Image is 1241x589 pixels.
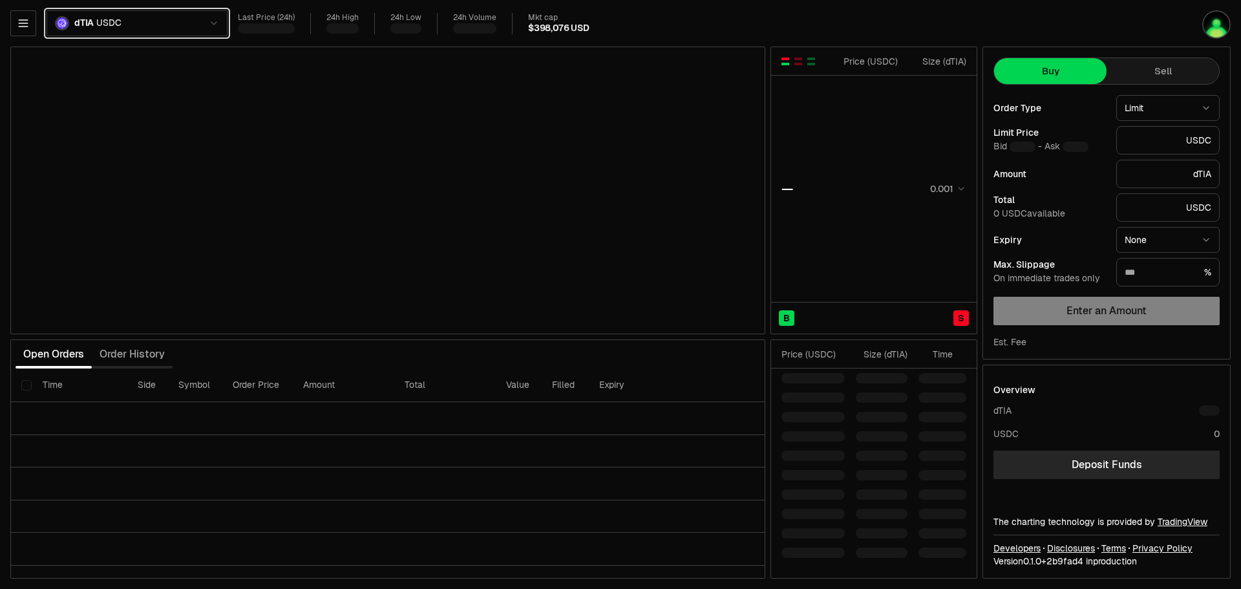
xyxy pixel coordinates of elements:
span: Ask [1045,141,1088,153]
button: None [1116,227,1220,253]
img: KeplrLedger [1204,12,1229,37]
a: TradingView [1158,516,1207,528]
span: B [783,312,790,325]
div: Price ( USDC ) [781,348,845,361]
div: Size ( dTIA ) [909,55,966,68]
div: USDC [1116,193,1220,222]
a: Developers [993,542,1041,555]
button: Show Buy and Sell Orders [780,56,790,67]
th: Side [127,369,168,402]
div: Size ( dTIA ) [856,348,907,361]
button: Order History [92,341,173,367]
div: The charting technology is provided by [993,515,1220,528]
th: Amount [293,369,394,402]
div: 24h High [326,13,359,23]
div: USDC [1116,126,1220,155]
th: Time [32,369,127,402]
button: Buy [994,58,1107,84]
div: Max. Slippage [993,260,1106,269]
th: Expiry [589,369,680,402]
th: Order Price [222,369,293,402]
a: Disclosures [1047,542,1095,555]
img: dTIA Logo [56,17,68,29]
th: Symbol [168,369,223,402]
button: Show Sell Orders Only [793,56,803,67]
a: Terms [1101,542,1126,555]
div: Price ( USDC ) [840,55,898,68]
iframe: Financial Chart [11,47,765,334]
div: Last Price (24h) [238,13,295,23]
div: Order Type [993,103,1106,112]
div: dTIA [993,404,1012,417]
div: Time [918,348,953,361]
span: dTIA [74,17,94,29]
th: Total [394,369,496,402]
div: Total [993,195,1106,204]
div: % [1116,258,1220,286]
div: Version 0.1.0 + in production [993,555,1220,568]
a: Privacy Policy [1132,542,1193,555]
th: Filled [542,369,589,402]
span: Bid - [993,141,1042,153]
div: dTIA [1116,160,1220,188]
a: Deposit Funds [993,451,1220,479]
div: Est. Fee [993,336,1026,348]
button: 0.001 [926,181,966,197]
div: Amount [993,169,1106,178]
button: Select all [21,380,32,391]
button: Show Buy Orders Only [806,56,816,67]
span: 0 USDC available [993,208,1065,219]
span: S [958,312,964,325]
div: 24h Volume [453,13,496,23]
button: Open Orders [16,341,92,367]
button: Sell [1107,58,1219,84]
div: 0 [1214,427,1220,440]
div: Limit Price [993,128,1106,137]
div: — [781,180,793,198]
th: Value [496,369,542,402]
div: USDC [993,427,1019,440]
div: Overview [993,383,1035,396]
span: 2b9fad4ac1a5dc340d772b00a7a278206ef9879d [1046,555,1083,567]
div: Mkt cap [528,13,589,23]
div: On immediate trades only [993,273,1106,284]
div: Expiry [993,235,1106,244]
span: USDC [96,17,121,29]
div: $398,076 USD [528,23,589,34]
div: 24h Low [390,13,421,23]
button: Limit [1116,95,1220,121]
